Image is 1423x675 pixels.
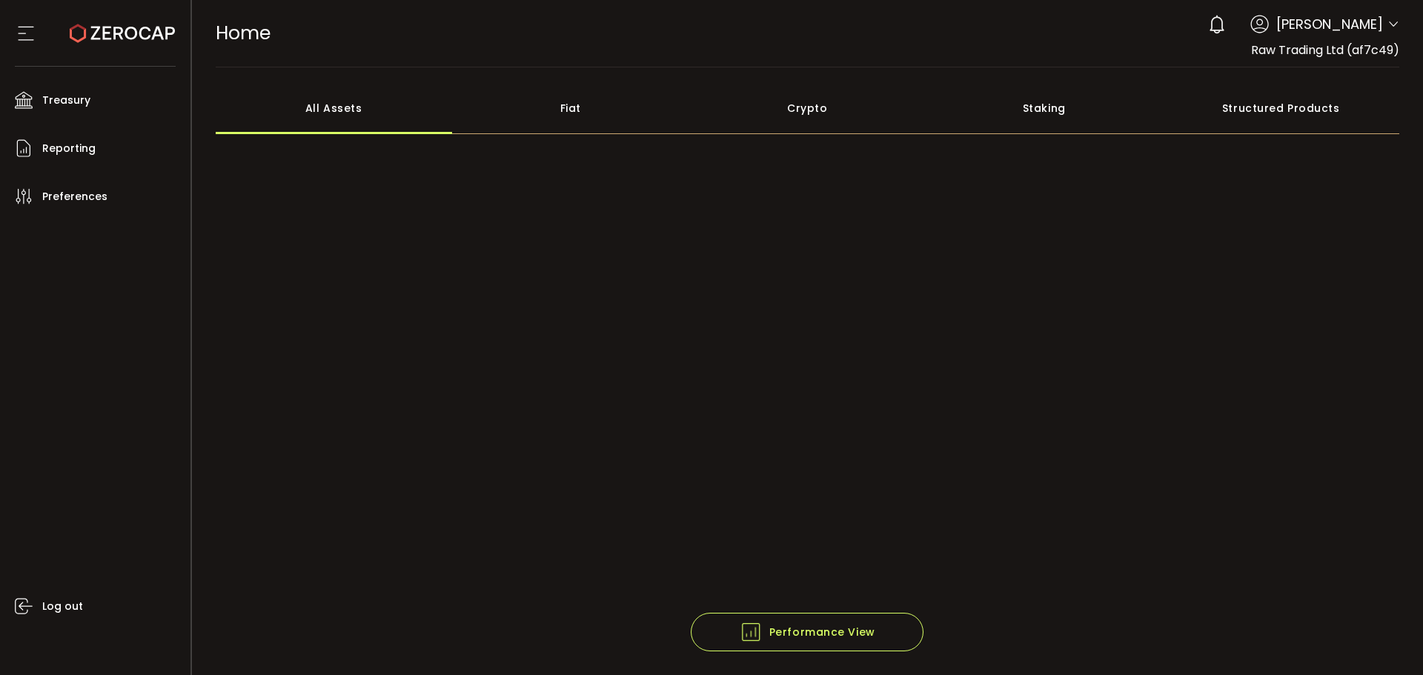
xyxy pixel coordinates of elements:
[926,82,1163,134] div: Staking
[740,621,875,643] span: Performance View
[42,138,96,159] span: Reporting
[1251,41,1399,59] span: Raw Trading Ltd (af7c49)
[452,82,689,134] div: Fiat
[1163,82,1400,134] div: Structured Products
[42,186,107,207] span: Preferences
[216,20,271,46] span: Home
[42,596,83,617] span: Log out
[216,82,453,134] div: All Assets
[1276,14,1383,34] span: [PERSON_NAME]
[42,90,90,111] span: Treasury
[691,613,923,651] button: Performance View
[689,82,926,134] div: Crypto
[1349,604,1423,675] iframe: Chat Widget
